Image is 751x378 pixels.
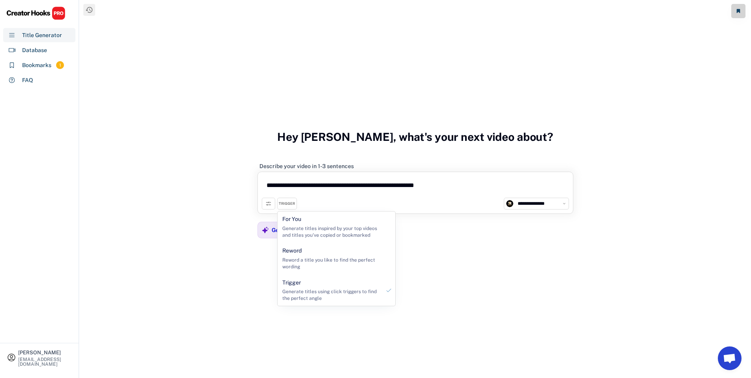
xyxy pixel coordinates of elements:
div: FAQ [22,76,33,84]
div: Generate title ideas [272,226,325,234]
div: Generate titles using click triggers to find the perfect angle [282,288,381,302]
div: Describe your video in 1-3 sentences [259,163,354,170]
div: Title Generator [22,31,62,39]
div: For You [282,215,301,223]
div: TRIGGER [279,201,295,206]
div: 1 [56,62,64,69]
div: Reword [282,247,302,255]
div: Database [22,46,47,54]
div: [PERSON_NAME] [18,350,72,355]
div: Generate titles inspired by your top videos and titles you've copied or bookmarked [282,225,381,239]
h3: Hey [PERSON_NAME], what's your next video about? [277,122,553,152]
div: Bookmarks [22,61,51,69]
a: Chat abierto [718,346,742,370]
div: Trigger [282,279,301,287]
div: Reword a title you like to find the perfect wording [282,257,381,270]
img: CHPRO%20Logo.svg [6,6,66,20]
div: [EMAIL_ADDRESS][DOMAIN_NAME] [18,357,72,367]
img: channels4_profile.jpg [506,200,513,207]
